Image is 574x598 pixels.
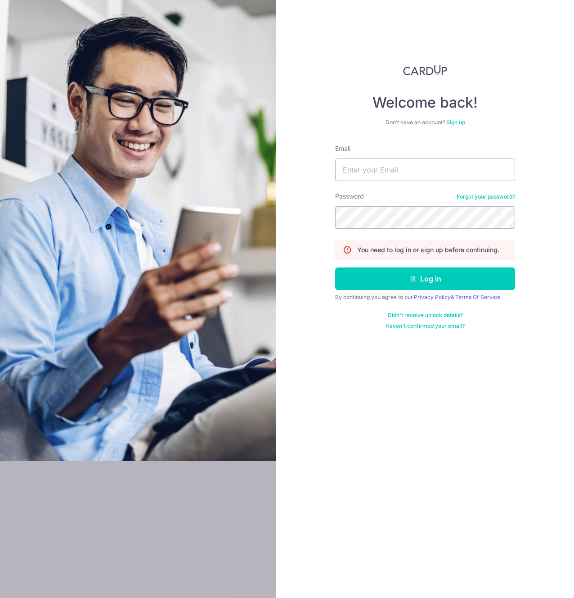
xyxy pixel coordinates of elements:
a: Forgot your password? [457,193,515,200]
a: Terms Of Service [455,294,500,300]
img: CardUp Logo [403,65,447,76]
a: Didn't receive unlock details? [388,312,463,319]
input: Enter your Email [335,159,515,181]
div: By continuing you agree to our & [335,294,515,301]
p: You need to log in or sign up before continuing. [357,245,499,254]
a: Haven't confirmed your email? [386,322,465,330]
label: Password [335,192,364,201]
a: Privacy Policy [414,294,451,300]
h4: Welcome back! [335,94,515,112]
a: Sign up [446,119,465,126]
label: Email [335,144,350,153]
button: Log in [335,267,515,290]
div: Don’t have an account? [335,119,515,126]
